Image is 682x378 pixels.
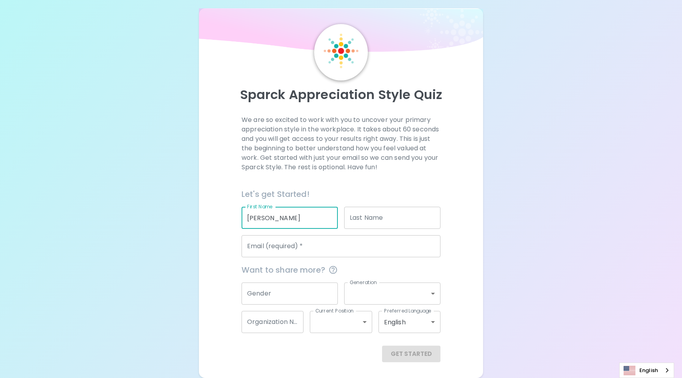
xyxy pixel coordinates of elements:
label: Generation [350,279,377,286]
svg: This information is completely confidential and only used for aggregated appreciation studies at ... [328,265,338,275]
span: Want to share more? [242,264,440,276]
label: Preferred Language [384,307,431,314]
h6: Let's get Started! [242,188,440,200]
img: wave [199,8,483,56]
img: Sparck Logo [324,34,358,68]
label: Current Position [315,307,354,314]
aside: Language selected: English [619,363,674,378]
label: First Name [247,203,273,210]
div: English [378,311,440,333]
a: English [620,363,674,378]
p: We are so excited to work with you to uncover your primary appreciation style in the workplace. I... [242,115,440,172]
p: Sparck Appreciation Style Quiz [208,87,474,103]
div: Language [619,363,674,378]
